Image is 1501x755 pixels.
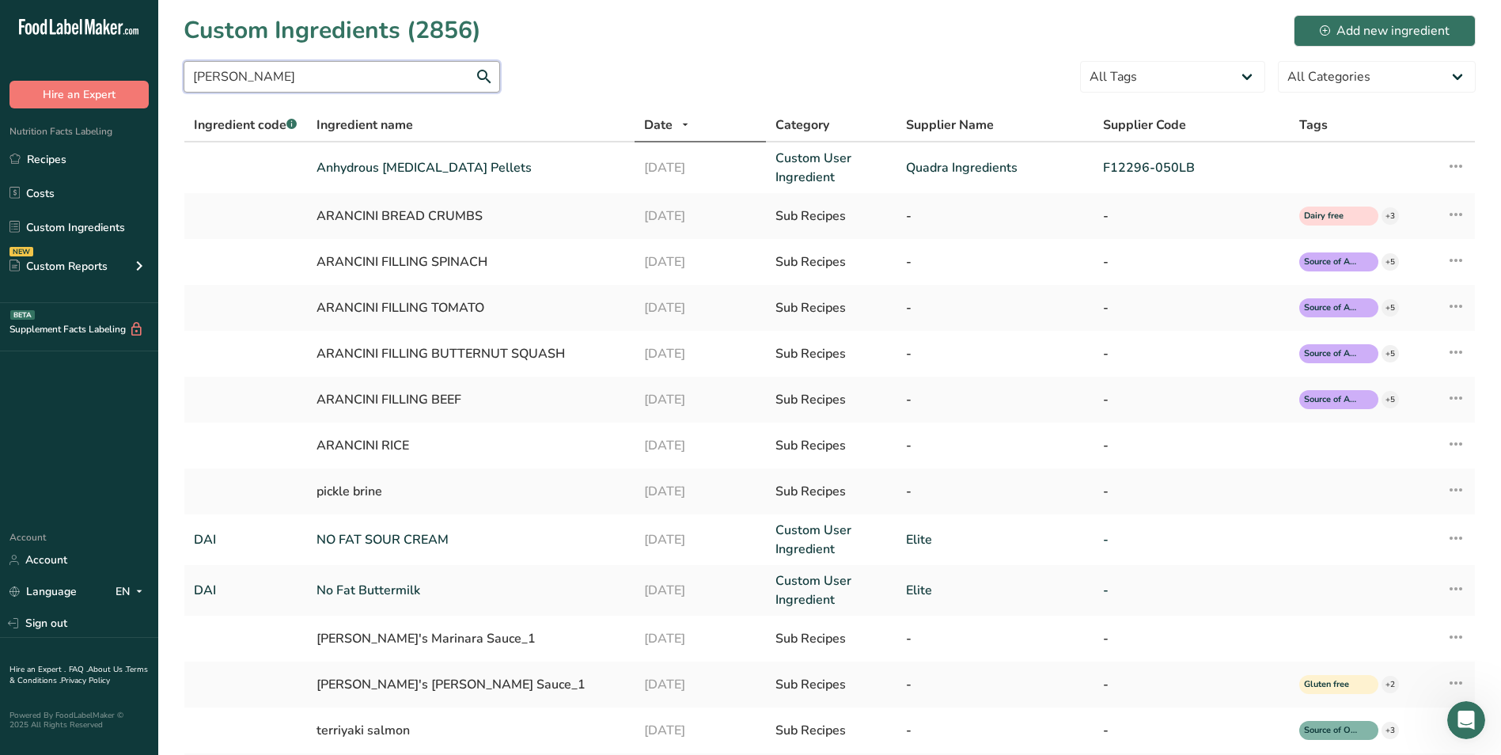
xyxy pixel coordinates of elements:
[1447,701,1485,739] iframe: Intercom live chat
[1103,721,1280,740] div: -
[644,158,756,177] a: [DATE]
[1103,207,1280,226] div: -
[1103,530,1280,549] a: -
[316,116,413,135] span: Ingredient name
[775,571,888,609] a: Custom User Ingredient
[316,344,625,363] div: ARANCINI FILLING BUTTERNUT SQUASH
[1304,678,1359,692] span: Gluten free
[1382,722,1399,739] div: +3
[1382,345,1399,362] div: +5
[1103,390,1280,409] div: -
[1103,482,1280,501] div: -
[644,482,756,501] div: [DATE]
[9,664,148,686] a: Terms & Conditions .
[194,530,298,549] a: DAI
[316,675,625,694] div: [PERSON_NAME]'s [PERSON_NAME] Sauce_1
[184,61,500,93] input: Search for ingredient
[644,252,756,271] div: [DATE]
[316,581,625,600] a: No Fat Buttermilk
[1304,724,1359,738] span: Source of Omega 3
[61,675,110,686] a: Privacy Policy
[775,675,888,694] div: Sub Recipes
[1103,675,1280,694] div: -
[1103,158,1280,177] a: F12296-050LB
[1382,676,1399,693] div: +2
[316,530,625,549] a: NO FAT SOUR CREAM
[775,390,888,409] div: Sub Recipes
[316,629,625,648] div: [PERSON_NAME]'s Marinara Sauce_1
[775,482,888,501] div: Sub Recipes
[9,578,77,605] a: Language
[906,158,1083,177] a: Quadra Ingredients
[194,116,297,134] span: Ingredient code
[644,530,756,549] a: [DATE]
[1304,256,1359,269] span: Source of Antioxidants
[906,436,1083,455] div: -
[906,344,1083,363] div: -
[9,711,149,730] div: Powered By FoodLabelMaker © 2025 All Rights Reserved
[1304,210,1359,223] span: Dairy free
[1103,436,1280,455] div: -
[184,13,481,48] h1: Custom Ingredients (2856)
[775,252,888,271] div: Sub Recipes
[906,721,1083,740] div: -
[644,390,756,409] div: [DATE]
[906,581,1083,600] a: Elite
[906,629,1083,648] div: -
[9,81,149,108] button: Hire an Expert
[906,482,1083,501] div: -
[9,258,108,275] div: Custom Reports
[775,721,888,740] div: Sub Recipes
[316,298,625,317] div: ARANCINI FILLING TOMATO
[644,116,673,135] span: Date
[316,252,625,271] div: ARANCINI FILLING SPINACH
[906,675,1083,694] div: -
[1304,347,1359,361] span: Source of Antioxidants
[1103,298,1280,317] div: -
[1382,391,1399,408] div: +5
[644,298,756,317] div: [DATE]
[10,310,35,320] div: BETA
[644,436,756,455] div: [DATE]
[1103,629,1280,648] div: -
[69,664,88,675] a: FAQ .
[316,436,625,455] div: ARANCINI RICE
[906,390,1083,409] div: -
[1103,116,1186,135] span: Supplier Code
[644,581,756,600] a: [DATE]
[906,116,994,135] span: Supplier Name
[906,252,1083,271] div: -
[906,298,1083,317] div: -
[1304,302,1359,315] span: Source of Antioxidants
[88,664,126,675] a: About Us .
[194,581,298,600] a: DAI
[316,390,625,409] div: ARANCINI FILLING BEEF
[775,298,888,317] div: Sub Recipes
[775,149,888,187] a: Custom User Ingredient
[644,629,756,648] div: [DATE]
[644,721,756,740] div: [DATE]
[1103,252,1280,271] div: -
[1382,253,1399,271] div: +5
[906,207,1083,226] div: -
[116,582,149,601] div: EN
[775,344,888,363] div: Sub Recipes
[316,482,625,501] div: pickle brine
[775,436,888,455] div: Sub Recipes
[316,721,625,740] div: terriyaki salmon
[644,344,756,363] div: [DATE]
[775,521,888,559] a: Custom User Ingredient
[1299,116,1328,135] span: Tags
[1103,581,1280,600] a: -
[316,207,625,226] div: ARANCINI BREAD CRUMBS
[1382,207,1399,225] div: +3
[906,530,1083,549] a: Elite
[316,158,625,177] a: Anhydrous [MEDICAL_DATA] Pellets
[644,207,756,226] div: [DATE]
[1294,15,1476,47] button: Add new ingredient
[9,664,66,675] a: Hire an Expert .
[775,629,888,648] div: Sub Recipes
[1103,344,1280,363] div: -
[775,207,888,226] div: Sub Recipes
[1382,299,1399,317] div: +5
